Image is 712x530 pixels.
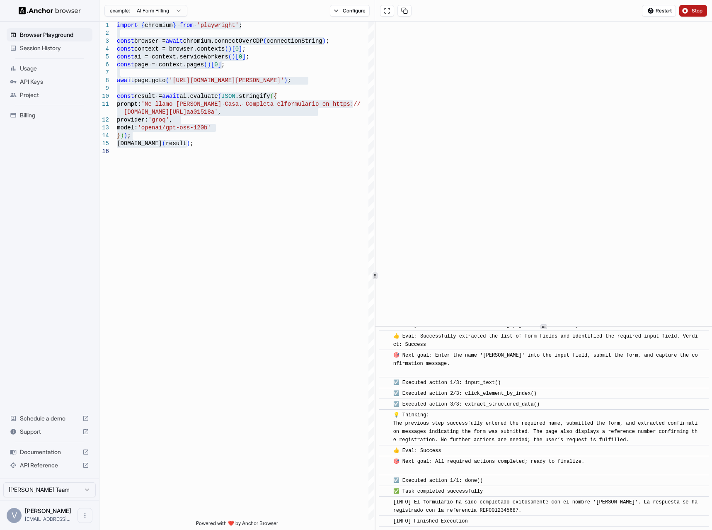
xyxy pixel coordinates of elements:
[141,101,284,107] span: 'Me llamo [PERSON_NAME] Casa. Completa el
[166,140,186,147] span: result
[20,64,89,73] span: Usage
[225,46,228,52] span: (
[393,401,540,407] span: ☑️ Executed action 3/3: extract_structured_data()
[393,333,698,348] span: 👍 Eval: Successfully extracted the list of form fields and identified the required input field. V...
[656,7,672,14] span: Restart
[190,140,193,147] span: ;
[20,448,79,456] span: Documentation
[124,109,186,115] span: [DOMAIN_NAME][URL]
[99,45,109,53] div: 4
[393,459,584,473] span: 🎯 Next goal: All required actions completed; ready to finalize.
[383,517,387,525] span: ​
[204,61,207,68] span: (
[138,124,211,131] span: 'openai/gpt-oss-120b'
[221,61,225,68] span: ;
[7,412,92,425] div: Schedule a demo
[99,77,109,85] div: 8
[99,53,109,61] div: 5
[218,93,221,100] span: (
[99,37,109,45] div: 3
[20,44,89,52] span: Session History
[166,38,183,44] span: await
[77,508,92,523] button: Open menu
[383,389,387,398] span: ​
[99,29,109,37] div: 2
[263,38,266,44] span: (
[7,62,92,75] div: Usage
[7,75,92,88] div: API Keys
[228,53,232,60] span: (
[393,448,441,454] span: 👍 Eval: Success
[117,22,138,29] span: import
[196,520,278,530] span: Powered with ❤️ by Anchor Browser
[218,61,221,68] span: ]
[134,53,228,60] span: ai = context.serviceWorkers
[20,91,89,99] span: Project
[99,140,109,148] div: 15
[242,53,245,60] span: ]
[393,412,698,443] span: 💡 Thinking: The previous step successfully entered the required name, submitted the form, and ext...
[99,148,109,156] div: 16
[7,445,92,459] div: Documentation
[99,61,109,69] div: 6
[393,391,537,396] span: ☑️ Executed action 2/3: click_element_by_index()
[99,132,109,140] div: 14
[141,22,145,29] span: {
[179,93,218,100] span: ai.evaluate
[124,132,127,139] span: )
[99,100,109,108] div: 11
[211,61,214,68] span: [
[228,46,232,52] span: )
[110,7,130,14] span: example:
[679,5,707,17] button: Stop
[20,428,79,436] span: Support
[99,22,109,29] div: 1
[20,414,79,423] span: Schedule a demo
[383,498,387,506] span: ​
[117,132,120,139] span: }
[7,28,92,41] div: Browser Playground
[99,124,109,132] div: 13
[169,77,284,84] span: '[URL][DOMAIN_NAME][PERSON_NAME]'
[99,92,109,100] div: 10
[397,5,412,17] button: Copy session ID
[393,380,501,386] span: ☑️ Executed action 1/3: input_text()
[246,53,249,60] span: ;
[393,499,701,513] span: [INFO] El formulario ha sido completado exitosamente con el nombre '[PERSON_NAME]'. La respuesta ...
[134,93,162,100] span: result =
[20,111,89,119] span: Billing
[383,379,387,387] span: ​
[197,22,239,29] span: 'playwright'
[186,109,218,115] span: aa01518a'
[393,353,698,375] span: 🎯 Next goal: Enter the name '[PERSON_NAME]' into the input field, submit the form, and capture th...
[117,38,134,44] span: const
[117,124,138,131] span: model:
[117,101,141,107] span: prompt:
[20,461,79,469] span: API Reference
[207,61,211,68] span: )
[145,22,172,29] span: chromium
[99,85,109,92] div: 9
[270,93,274,100] span: (
[235,53,239,60] span: [
[117,77,134,84] span: await
[134,77,166,84] span: page.goto
[148,117,169,123] span: 'groq'
[166,77,169,84] span: (
[242,46,245,52] span: ;
[221,93,235,100] span: JSON
[99,69,109,77] div: 7
[7,41,92,55] div: Session History
[117,140,162,147] span: [DOMAIN_NAME]
[322,38,326,44] span: )
[127,132,131,139] span: ;
[235,46,239,52] span: 0
[383,487,387,496] span: ​
[186,140,190,147] span: )
[383,411,387,419] span: ​
[330,5,370,17] button: Configure
[7,508,22,523] div: V
[19,7,81,15] img: Anchor Logo
[383,332,387,340] span: ​
[239,46,242,52] span: ]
